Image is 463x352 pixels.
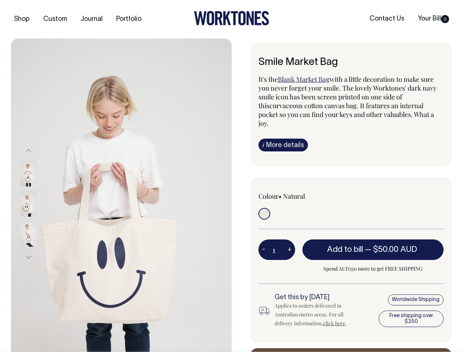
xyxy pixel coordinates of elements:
span: $50.00 AUD [373,246,417,253]
button: Previous [23,142,34,159]
span: • [279,192,282,201]
button: + [284,242,295,257]
a: Contact Us [367,13,407,25]
button: Add to bill —$50.00 AUD [302,239,444,260]
a: Shop [11,13,33,25]
p: It's the with a little decoration to make sure you never forget your smile. The lovely Worktones'... [258,75,444,128]
a: Custom [40,13,70,25]
h6: Get this by [DATE] [275,294,359,301]
span: i [262,141,264,148]
a: Your Bill0 [415,13,452,25]
a: Journal [78,13,106,25]
img: Smile Market Bag [21,161,37,187]
div: Applies to orders delivered in Australian metro areas. For all delivery information, . [275,301,359,328]
div: Colour [258,192,332,201]
span: Spend AUD350 more to get FREE SHIPPING [302,264,444,273]
button: Next [23,249,34,265]
span: curvaceous cotton canvas bag. It features an internal pocket so you can find your keys and other ... [258,101,434,128]
a: Portfolio [113,13,144,25]
a: click here [323,320,345,327]
h6: Smile Market Bag [258,57,444,68]
img: Smile Market Bag [21,221,37,247]
a: iMore details [258,139,308,151]
span: — [365,246,419,253]
a: Blank Market Bag [278,75,330,84]
img: Smile Market Bag [21,191,37,217]
label: Natural [283,192,305,201]
span: Add to bill [327,246,363,253]
button: - [258,242,269,257]
span: 0 [441,15,449,23]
